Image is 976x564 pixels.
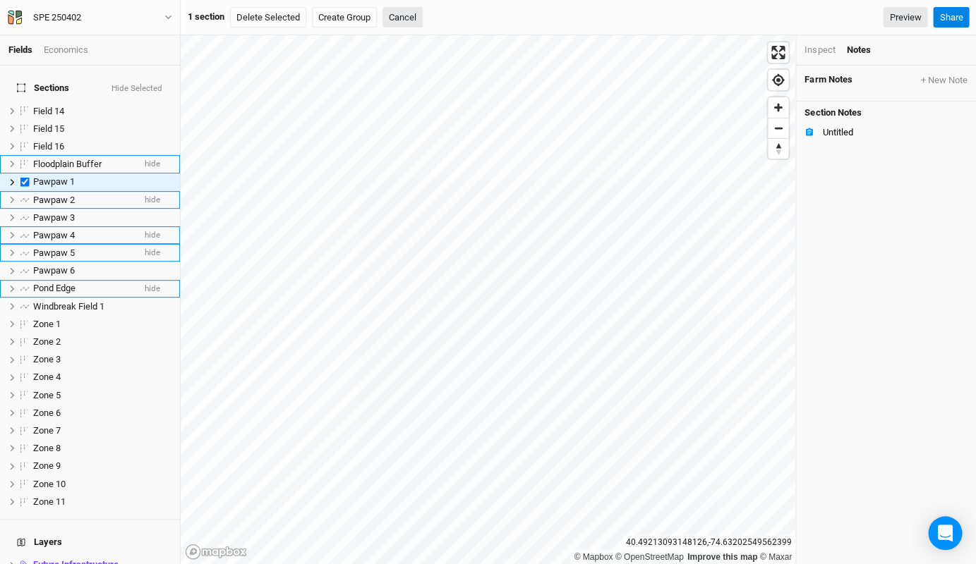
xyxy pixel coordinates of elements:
div: Pawpaw 2 [33,195,133,206]
div: Inspect [805,44,835,56]
span: Zoom out [768,118,788,138]
div: Zone 10 [33,479,171,490]
div: Economics [44,44,88,56]
span: Zone 8 [33,443,61,453]
div: Open Intercom Messenger [928,516,962,550]
div: Zone 1 [33,319,171,330]
button: + New Note [920,74,968,87]
button: Reset bearing to north [768,138,788,159]
span: Pawpaw 4 [33,230,75,240]
span: Field 14 [33,106,64,116]
button: Untitled [796,123,976,141]
span: hide [145,244,160,262]
div: Pond Edge [33,283,133,294]
span: Pawpaw 3 [33,212,75,223]
div: Untitled [822,127,968,138]
button: Delete Selected [230,7,306,28]
span: Pawpaw 5 [33,247,75,258]
span: Sections [17,82,69,94]
div: Zone 7 [33,425,171,436]
span: Reset bearing to north [768,139,788,159]
button: Zoom out [768,118,788,138]
span: Floodplain Buffer [33,159,102,169]
span: Zone 10 [33,479,66,489]
button: Cancel [382,7,423,28]
span: Zone 1 [33,319,61,329]
span: Field 15 [33,123,64,134]
a: Improve this map [687,552,757,562]
span: Zone 4 [33,372,61,382]
span: Pond Edge [33,283,76,293]
span: hide [145,191,160,209]
button: Enter fullscreen [768,42,788,63]
div: Pawpaw 3 [33,212,171,223]
div: Notes [846,44,870,56]
div: Pawpaw 1 [33,176,171,188]
a: Mapbox logo [185,544,247,560]
span: hide [145,156,160,173]
button: Hide Selected [111,84,163,94]
a: Fields [8,44,32,55]
div: Zone 3 [33,354,171,365]
canvas: Map [181,35,795,564]
div: Windbreak Field 1 [33,301,171,312]
span: Farm Notes [805,74,852,87]
h4: Section Notes [796,102,976,118]
div: 1 section [188,11,224,23]
span: Zone 2 [33,336,61,347]
div: SPE 250402 [33,11,81,25]
a: OpenStreetMap [615,552,684,562]
span: Pawpaw 2 [33,195,75,205]
span: Zone 3 [33,354,61,364]
span: Zone 7 [33,425,61,436]
div: Pawpaw 6 [33,265,171,276]
div: Field 14 [33,106,171,117]
div: 40.49213093148126 , -74.63202549562399 [622,535,795,550]
button: Share [933,7,969,28]
div: Pawpaw 5 [33,247,133,259]
h4: Layers [8,528,171,556]
div: Zone 11 [33,496,171,508]
div: Zone 4 [33,372,171,383]
div: Zone 6 [33,407,171,419]
a: Preview [883,7,927,28]
span: Field 16 [33,141,64,152]
span: Pawpaw 1 [33,176,75,187]
div: Zone 9 [33,460,171,472]
button: Zoom in [768,97,788,118]
span: hide [145,226,160,244]
span: Pawpaw 6 [33,265,75,276]
span: Zone 9 [33,460,61,471]
span: Zone 11 [33,496,66,507]
button: SPE 250402 [7,10,173,25]
div: Floodplain Buffer [33,159,133,170]
div: Zone 8 [33,443,171,454]
div: Field 16 [33,141,171,152]
button: Create Group [312,7,377,28]
div: Field 15 [33,123,171,135]
span: hide [145,280,160,298]
a: Maxar [759,552,792,562]
button: Find my location [768,70,788,90]
div: Pawpaw 4 [33,230,133,241]
span: Windbreak Field 1 [33,301,104,312]
div: Zone 5 [33,390,171,401]
div: Zone 2 [33,336,171,348]
span: Zone 6 [33,407,61,418]
span: Zone 5 [33,390,61,400]
a: Mapbox [574,552,613,562]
